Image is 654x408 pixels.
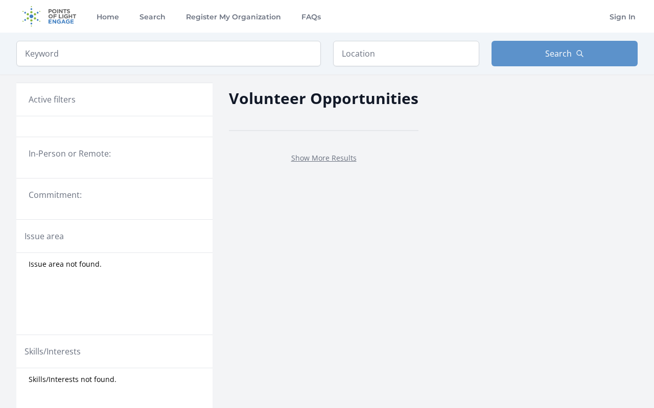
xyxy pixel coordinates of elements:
span: Search [545,47,572,60]
span: Issue area not found. [29,259,102,269]
legend: Commitment: [29,189,200,201]
input: Location [333,41,479,66]
legend: Skills/Interests [25,345,81,358]
h2: Volunteer Opportunities [229,87,418,110]
a: Show More Results [291,153,357,163]
button: Search [492,41,638,66]
legend: Issue area [25,230,64,242]
input: Keyword [16,41,321,66]
h3: Active filters [29,93,76,106]
legend: In-Person or Remote: [29,147,200,160]
span: Skills/Interests not found. [29,374,116,385]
